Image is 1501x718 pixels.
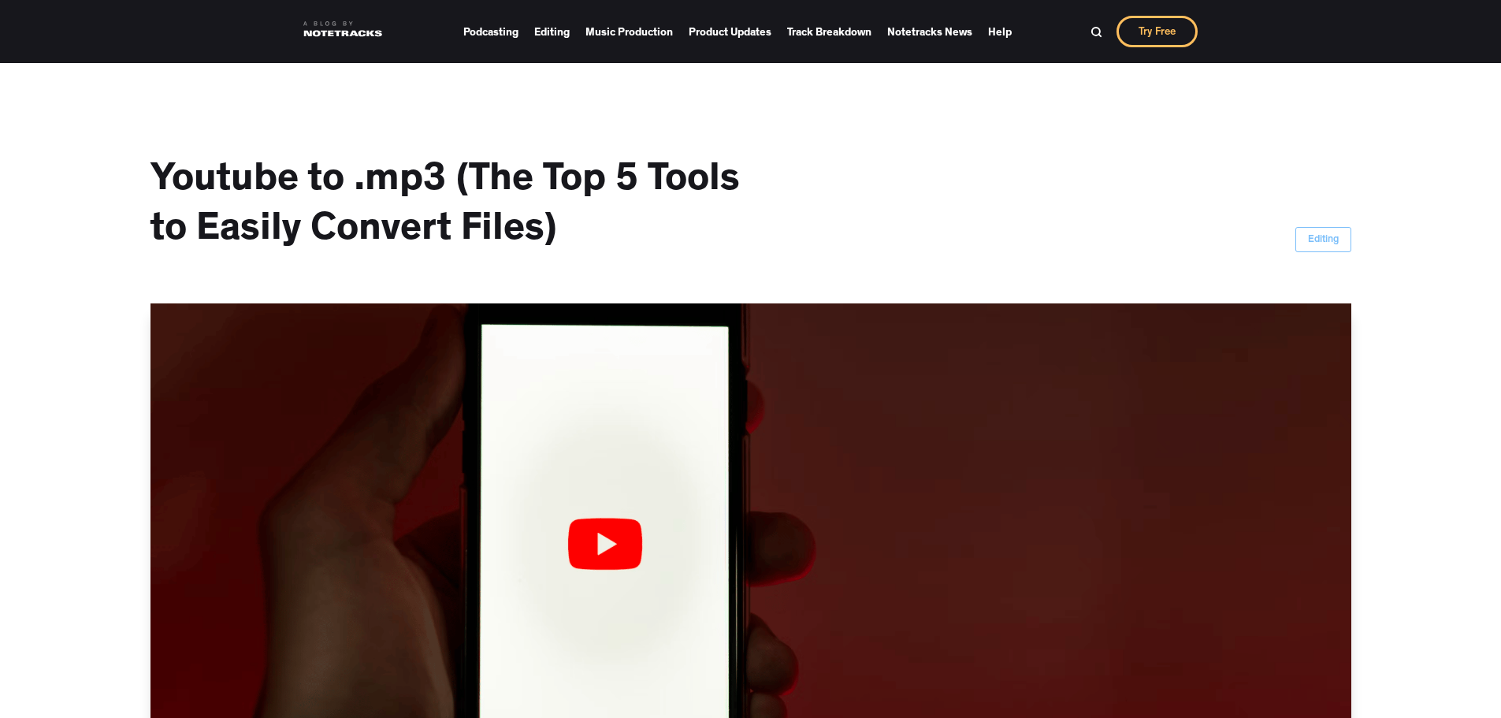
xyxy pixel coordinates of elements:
[1295,227,1351,252] a: Editing
[150,158,781,256] h1: Youtube to .mp3 (The Top 5 Tools to Easily Convert Files)
[787,20,871,43] a: Track Breakdown
[534,20,570,43] a: Editing
[887,20,972,43] a: Notetracks News
[1116,16,1198,47] a: Try Free
[463,20,518,43] a: Podcasting
[689,20,771,43] a: Product Updates
[1308,233,1339,248] div: Editing
[1090,26,1102,38] img: Search Bar
[988,20,1012,43] a: Help
[585,20,673,43] a: Music Production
